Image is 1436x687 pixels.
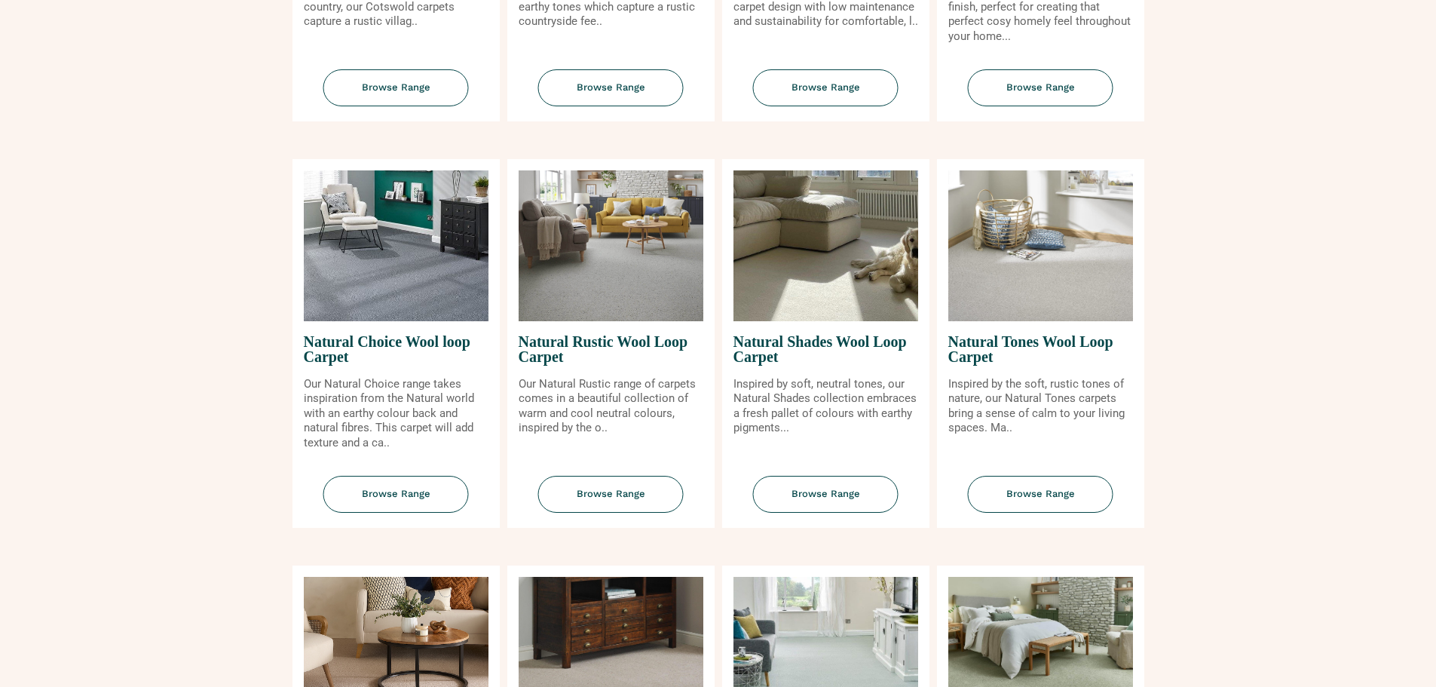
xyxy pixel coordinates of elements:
span: Browse Range [323,476,469,513]
span: Natural Rustic Wool Loop Carpet [519,321,703,377]
img: Natural Tones Wool Loop Carpet [948,170,1133,321]
a: Browse Range [937,476,1144,528]
img: Natural Rustic Wool Loop Carpet [519,170,703,321]
a: Browse Range [937,69,1144,121]
img: Natural Choice Wool loop Carpet [304,170,488,321]
a: Browse Range [292,476,500,528]
span: Browse Range [323,69,469,106]
span: Browse Range [968,69,1113,106]
a: Browse Range [507,476,715,528]
a: Browse Range [722,476,929,528]
span: Browse Range [968,476,1113,513]
span: Natural Shades Wool Loop Carpet [733,321,918,377]
span: Browse Range [538,69,684,106]
a: Browse Range [507,69,715,121]
span: Browse Range [753,476,899,513]
a: Browse Range [722,69,929,121]
p: Our Natural Choice range takes inspiration from the Natural world with an earthy colour back and ... [304,377,488,451]
img: Natural Shades Wool Loop Carpet [733,170,918,321]
p: Inspired by the soft, rustic tones of nature, our Natural Tones carpets bring a sense of calm to ... [948,377,1133,436]
span: Browse Range [753,69,899,106]
p: Inspired by soft, neutral tones, our Natural Shades collection embraces a fresh pallet of colours... [733,377,918,436]
a: Browse Range [292,69,500,121]
span: Natural Choice Wool loop Carpet [304,321,488,377]
p: Our Natural Rustic range of carpets comes in a beautiful collection of warm and cool neutral colo... [519,377,703,436]
span: Natural Tones Wool Loop Carpet [948,321,1133,377]
span: Browse Range [538,476,684,513]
